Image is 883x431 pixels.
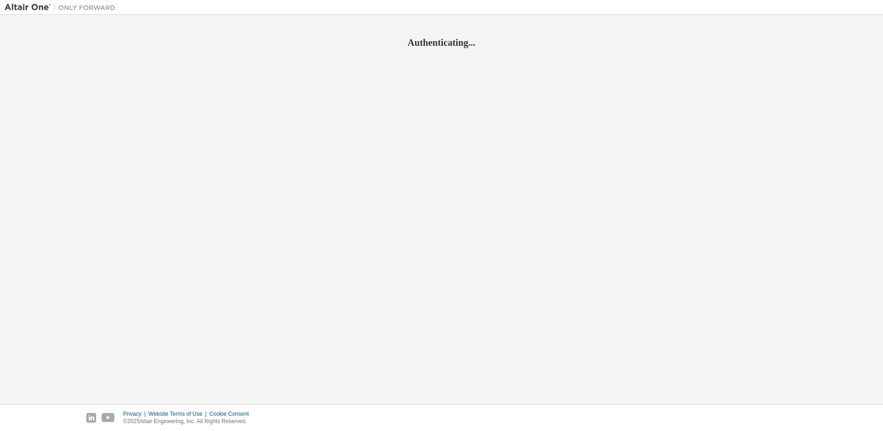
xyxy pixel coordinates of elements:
[5,3,120,12] img: Altair One
[123,418,254,425] p: © 2025 Altair Engineering, Inc. All Rights Reserved.
[123,410,148,418] div: Privacy
[148,410,209,418] div: Website Terms of Use
[5,37,878,49] h2: Authenticating...
[209,410,254,418] div: Cookie Consent
[102,413,115,423] img: youtube.svg
[86,413,96,423] img: linkedin.svg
